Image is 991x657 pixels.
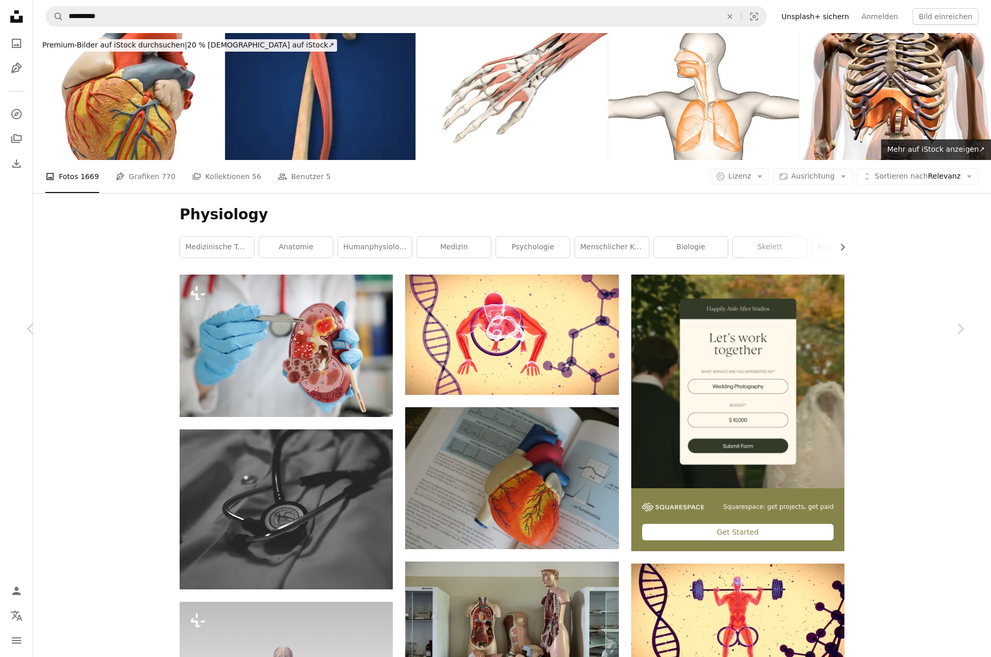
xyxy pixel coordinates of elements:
a: Skelett [733,237,807,258]
img: Menschliche Atmungsorgan [609,33,800,160]
span: 5 [326,171,331,182]
img: Herz [33,33,224,160]
h1: Physiology [180,205,844,224]
img: Männliche Membran Muskel isoliert in Rippenkäfig [800,33,991,160]
a: Benutzer 5 [278,160,331,193]
img: Illustration des menschlichen Herzens [405,407,618,549]
img: file-1747939393036-2c53a76c450aimage [631,275,844,488]
button: Bild einreichen [913,8,979,25]
img: Menschliche hand [417,33,608,160]
form: Finden Sie Bildmaterial auf der ganzen Webseite [45,6,767,27]
a: Anmelden / Registrieren [6,581,27,601]
a: Grafiken [6,58,27,78]
a: Medizin [417,237,491,258]
span: 770 [162,171,175,182]
a: Humanphysiologie [338,237,412,258]
span: Mehr auf iStock anzeigen ↗ [887,145,985,153]
span: Sortieren nach [875,172,928,180]
button: Sprache [6,605,27,626]
button: Menü [6,630,27,651]
div: Get Started [642,524,834,540]
span: Ausrichtung [791,172,835,180]
img: Sartorius Muscle Highlighted with Lower Limb [225,33,416,160]
a: ein computergeneriertes Bild eines Menschen im Kreis [405,330,618,339]
a: Kollektionen 56 [192,160,261,193]
span: 56 [252,171,261,182]
a: Weiter [929,279,991,378]
a: Körperanatomie-Schaufensterpuppen auf dem Tisch [405,628,618,637]
a: Grafiken 770 [116,160,175,193]
a: Squarespace: get projects, get paidGet Started [631,275,844,551]
span: Lizenz [728,172,751,180]
a: Entdecken [6,104,27,124]
a: ärztliche Untersuchung [812,237,886,258]
button: Liste nach rechts verschieben [833,237,844,258]
a: menschlicher Körper [575,237,649,258]
a: Bisherige Downloads [6,153,27,174]
button: Sortieren nachRelevanz [857,168,979,185]
a: Nahaufnahme der Nierenstruktur des Urologen auf ein anatomisches Modell. Behandlung von Nierenerk... [180,341,393,350]
a: Illustration des menschlichen Herzens [405,473,618,483]
span: Squarespace: get projects, get paid [723,503,834,511]
button: Lizenz [710,168,769,185]
img: Nahaufnahme der Nierenstruktur des Urologen auf ein anatomisches Modell. Behandlung von Nierenerk... [180,275,393,416]
a: Psychologie [496,237,570,258]
a: Premium-Bilder auf iStock durchsuchen|20 % [DEMOGRAPHIC_DATA] auf iStock↗ [33,33,343,58]
a: Fotos [6,33,27,54]
button: Ausrichtung [773,168,853,185]
span: 20 % [DEMOGRAPHIC_DATA] auf iStock ↗ [42,41,334,49]
img: file-1747939142011-51e5cc87e3c9 [642,503,704,512]
a: Anatomie [259,237,333,258]
img: ein computergeneriertes Bild eines Menschen im Kreis [405,275,618,394]
span: Premium-Bilder auf iStock durchsuchen | [42,41,187,49]
a: Mehr auf iStock anzeigen↗ [881,139,991,160]
img: Ein Schwarz-Weiß-Foto eines Stethoskops auf einem Bett [180,429,393,589]
a: Ein Bild von einem Mann, der eine Langhantel hebt [631,619,844,628]
a: Kollektionen [6,129,27,149]
a: Ein Schwarz-Weiß-Foto eines Stethoskops auf einem Bett [180,504,393,514]
button: Visuelle Suche [742,7,766,26]
a: Anmelden [855,8,904,25]
button: Löschen [718,7,741,26]
a: Medizinische Tapete [180,237,254,258]
span: Relevanz [875,171,961,182]
a: Unsplash+ sichern [775,8,855,25]
button: Unsplash suchen [46,7,63,26]
a: Biologie [654,237,728,258]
